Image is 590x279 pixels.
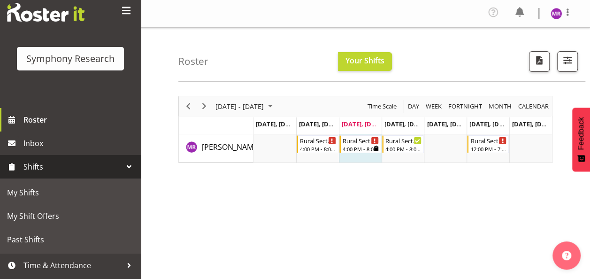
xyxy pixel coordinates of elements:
div: Rural Sector Arvo/Evenings [343,136,379,145]
div: Minu Rana"s event - Rural Sector Arvo/Evenings Begin From Tuesday, September 2, 2025 at 4:00:00 P... [297,135,338,153]
span: [DATE], [DATE] [256,120,299,128]
button: Timeline Day [406,101,421,112]
button: Month [517,101,551,112]
a: [PERSON_NAME] [202,141,260,153]
span: Feedback [577,117,585,150]
span: [DATE], [DATE] [469,120,512,128]
img: help-xxl-2.png [562,251,571,260]
h4: Roster [178,56,208,67]
span: Shifts [23,160,122,174]
span: [PERSON_NAME] [202,142,260,152]
button: Previous [182,101,195,112]
a: My Shifts [2,181,138,204]
span: Day [407,101,420,112]
img: minu-rana11870.jpg [551,8,562,19]
span: Past Shifts [7,232,134,247]
span: Roster [23,113,136,127]
div: Minu Rana"s event - Rural Sector Weekends Begin From Saturday, September 6, 2025 at 12:00:00 PM G... [467,135,509,153]
div: Rural Sector Weekends [470,136,506,145]
div: Rural Sector Arvo/Evenings [300,136,336,145]
img: Rosterit website logo [7,3,84,22]
div: Minu Rana"s event - Rural Sector Arvo/Evenings Begin From Wednesday, September 3, 2025 at 4:00:00... [339,135,381,153]
a: Past Shifts [2,228,138,251]
button: Timeline Month [487,101,513,112]
div: Symphony Research [26,52,115,66]
span: Time & Attendance [23,258,122,272]
span: My Shifts [7,186,134,200]
td: Minu Rana resource [179,134,253,163]
span: [DATE], [DATE] [342,120,384,128]
div: Next [196,96,212,116]
button: Next [198,101,211,112]
span: Week [425,101,443,112]
span: [DATE], [DATE] [384,120,427,128]
div: 4:00 PM - 8:00 PM [300,145,336,153]
button: Time Scale [366,101,398,112]
div: 4:00 PM - 8:00 PM [385,145,421,153]
span: Fortnight [447,101,483,112]
button: Your Shifts [338,52,392,71]
span: Time Scale [367,101,398,112]
table: Timeline Week of September 3, 2025 [253,134,552,163]
button: Download a PDF of the roster according to the set date range. [529,51,550,72]
a: My Shift Offers [2,204,138,228]
button: Fortnight [447,101,484,112]
span: calendar [517,101,550,112]
span: [DATE] - [DATE] [215,101,265,112]
span: Your Shifts [345,55,384,66]
span: [DATE], [DATE] [427,120,469,128]
span: Inbox [23,136,136,150]
button: Feedback - Show survey [572,108,590,171]
button: Filter Shifts [557,51,578,72]
div: Timeline Week of September 3, 2025 [178,96,552,163]
span: [DATE], [DATE] [299,120,342,128]
button: September 01 - 07, 2025 [214,101,277,112]
span: Month [488,101,513,112]
button: Timeline Week [424,101,444,112]
span: [DATE], [DATE] [512,120,555,128]
div: 12:00 PM - 7:00 PM [470,145,506,153]
div: Previous [180,96,196,116]
div: Rural Sector Arvo/Evenings [385,136,421,145]
div: 4:00 PM - 8:00 PM [343,145,379,153]
span: My Shift Offers [7,209,134,223]
div: Minu Rana"s event - Rural Sector Arvo/Evenings Begin From Thursday, September 4, 2025 at 4:00:00 ... [382,135,424,153]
